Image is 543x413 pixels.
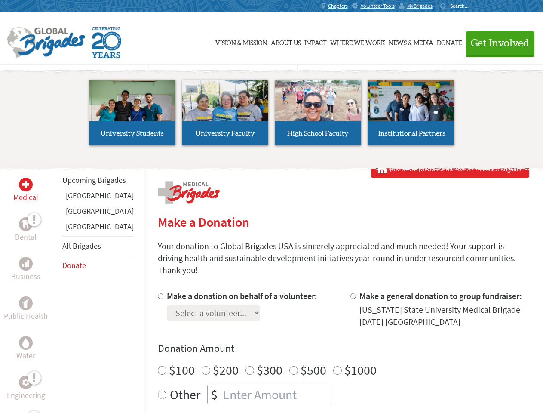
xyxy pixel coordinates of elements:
span: Institutional Partners [378,130,445,137]
img: Medical [22,181,29,188]
li: Donate [62,256,134,275]
a: BusinessBusiness [11,257,40,283]
span: MyBrigades [407,3,433,9]
li: Guatemala [62,205,134,221]
a: MedicalMedical [13,178,38,203]
img: menu_brigades_submenu_2.jpg [182,80,268,138]
a: Institutional Partners [368,80,454,145]
a: About Us [271,20,301,63]
div: Dental [19,217,33,231]
button: Get Involved [466,31,534,55]
img: Public Health [22,299,29,308]
a: High School Faculty [275,80,361,145]
span: Volunteer Tools [361,3,395,9]
a: [GEOGRAPHIC_DATA] [66,222,134,231]
div: $ [208,385,221,404]
a: University Students [89,80,175,145]
a: [GEOGRAPHIC_DATA] [66,206,134,216]
a: Public HealthPublic Health [4,296,48,322]
span: Chapters [328,3,348,9]
a: WaterWater [16,336,35,362]
span: University Students [101,130,164,137]
label: $200 [213,362,239,378]
span: High School Faculty [287,130,349,137]
a: EngineeringEngineering [7,376,45,401]
a: Donate [62,260,86,270]
p: Dental [15,231,37,243]
label: $300 [257,362,282,378]
img: Dental [22,220,29,228]
label: $1000 [344,362,377,378]
p: Your donation to Global Brigades USA is sincerely appreciated and much needed! Your support is dr... [158,240,529,276]
li: Upcoming Brigades [62,171,134,190]
img: menu_brigades_submenu_4.jpg [368,80,454,137]
div: Engineering [19,376,33,389]
h2: Make a Donation [158,214,529,230]
label: Other [170,385,200,404]
p: Business [11,271,40,283]
span: University Faculty [196,130,255,137]
a: [GEOGRAPHIC_DATA] [66,191,134,200]
label: $100 [169,362,195,378]
p: Medical [13,191,38,203]
a: DentalDental [15,217,37,243]
img: menu_brigades_submenu_1.jpg [89,80,175,137]
a: Impact [304,20,327,63]
div: Business [19,257,33,271]
a: Upcoming Brigades [62,175,126,185]
div: [US_STATE] State University Medical Brigade [DATE] [GEOGRAPHIC_DATA] [359,304,529,328]
li: Panama [62,221,134,236]
label: Make a donation on behalf of a volunteer: [167,290,317,301]
input: Enter Amount [221,385,331,404]
span: Get Involved [471,38,529,49]
div: Public Health [19,296,33,310]
img: Business [22,260,29,267]
li: Ghana [62,190,134,205]
img: Global Brigades Celebrating 20 Years [92,27,121,58]
img: Water [22,338,29,348]
img: Engineering [22,379,29,386]
a: Vision & Mission [215,20,267,63]
img: logo-medical.png [158,181,220,204]
p: Engineering [7,389,45,401]
img: Global Brigades Logo [7,27,85,58]
a: News & Media [389,20,433,63]
img: menu_brigades_submenu_3.jpg [275,80,361,122]
a: All Brigades [62,241,101,251]
label: Make a general donation to group fundraiser: [359,290,522,301]
div: Water [19,336,33,350]
p: Water [16,350,35,362]
a: University Faculty [182,80,268,145]
a: Where We Work [330,20,385,63]
label: $500 [301,362,326,378]
p: Public Health [4,310,48,322]
input: Search... [450,3,475,9]
li: All Brigades [62,236,134,256]
a: Donate [437,20,462,63]
div: Medical [19,178,33,191]
h4: Donation Amount [158,342,529,355]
